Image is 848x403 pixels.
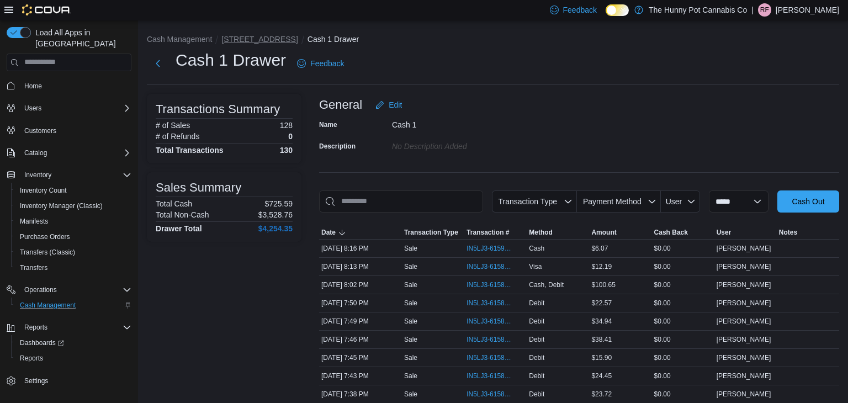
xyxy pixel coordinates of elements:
span: IN5LJ3-6158693 [467,353,513,362]
span: Operations [24,285,57,294]
button: IN5LJ3-6158990 [467,260,524,273]
span: Cash, Debit [529,280,564,289]
span: $12.19 [591,262,612,271]
span: [PERSON_NAME] [717,299,771,307]
span: User [717,228,732,237]
h6: Total Non-Cash [156,210,209,219]
span: [PERSON_NAME] [717,280,771,289]
span: Cash Back [654,228,688,237]
p: $725.59 [264,199,293,208]
span: Debit [529,390,544,399]
a: Transfers [15,261,52,274]
button: Catalog [2,145,136,161]
p: Sale [404,335,417,344]
button: Inventory [20,168,56,182]
button: IN5LJ3-6158744 [467,315,524,328]
p: Sale [404,317,417,326]
span: IN5LJ3-6158706 [467,335,513,344]
span: Dark Mode [606,16,606,17]
img: Cova [22,4,71,15]
a: Feedback [293,52,348,75]
span: IN5LJ3-6158760 [467,299,513,307]
h6: # of Refunds [156,132,199,141]
span: Inventory Manager (Classic) [20,201,103,210]
a: Home [20,79,46,93]
p: [PERSON_NAME] [776,3,839,17]
span: Cash Management [20,301,76,310]
p: 128 [280,121,293,130]
div: [DATE] 7:38 PM [319,388,402,401]
span: Feedback [563,4,597,15]
span: Transfers (Classic) [15,246,131,259]
a: Purchase Orders [15,230,75,243]
a: Cash Management [15,299,80,312]
span: $22.57 [591,299,612,307]
div: $0.00 [652,315,714,328]
h4: Total Transactions [156,146,224,155]
span: Purchase Orders [15,230,131,243]
span: Transaction Type [498,197,557,206]
span: Customers [20,124,131,137]
input: This is a search bar. As you type, the results lower in the page will automatically filter. [319,190,483,213]
span: $24.45 [591,372,612,380]
button: Operations [2,282,136,298]
span: [PERSON_NAME] [717,372,771,380]
nav: An example of EuiBreadcrumbs [147,34,839,47]
input: Dark Mode [606,4,629,16]
button: Customers [2,123,136,139]
span: Debit [529,335,544,344]
span: Debit [529,299,544,307]
button: IN5LJ3-6158613 [467,388,524,401]
a: Reports [15,352,47,365]
span: [PERSON_NAME] [717,390,771,399]
div: Cash 1 [392,116,540,129]
span: IN5LJ3-6158673 [467,372,513,380]
span: Operations [20,283,131,296]
h3: General [319,98,362,112]
span: Reports [20,354,43,363]
span: [PERSON_NAME] [717,262,771,271]
span: Debit [529,353,544,362]
p: Sale [404,299,417,307]
span: Home [20,79,131,93]
a: Dashboards [11,335,136,351]
div: $0.00 [652,333,714,346]
div: $0.00 [652,260,714,273]
button: Cash 1 Drawer [308,35,359,44]
span: Catalog [20,146,131,160]
div: $0.00 [652,296,714,310]
h3: Sales Summary [156,181,241,194]
button: Settings [2,373,136,389]
a: Manifests [15,215,52,228]
span: Debit [529,372,544,380]
button: Edit [371,94,406,116]
span: [PERSON_NAME] [717,353,771,362]
span: $100.65 [591,280,615,289]
span: Transaction # [467,228,509,237]
button: Catalog [20,146,51,160]
button: Operations [20,283,61,296]
button: Transaction Type [402,226,464,239]
span: [PERSON_NAME] [717,244,771,253]
span: [PERSON_NAME] [717,335,771,344]
p: Sale [404,390,417,399]
a: Customers [20,124,61,137]
span: Settings [20,374,131,388]
span: Dashboards [20,338,64,347]
a: Settings [20,374,52,388]
div: [DATE] 7:46 PM [319,333,402,346]
button: Cash Back [652,226,714,239]
button: [STREET_ADDRESS] [221,35,298,44]
span: Users [20,102,131,115]
span: Visa [529,262,542,271]
span: IN5LJ3-6158744 [467,317,513,326]
div: [DATE] 7:50 PM [319,296,402,310]
span: Transfers [15,261,131,274]
span: Cash [529,244,544,253]
span: Manifests [20,217,48,226]
span: Settings [24,377,48,385]
div: No Description added [392,137,540,151]
button: Inventory Count [11,183,136,198]
span: Dashboards [15,336,131,349]
button: Users [2,100,136,116]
